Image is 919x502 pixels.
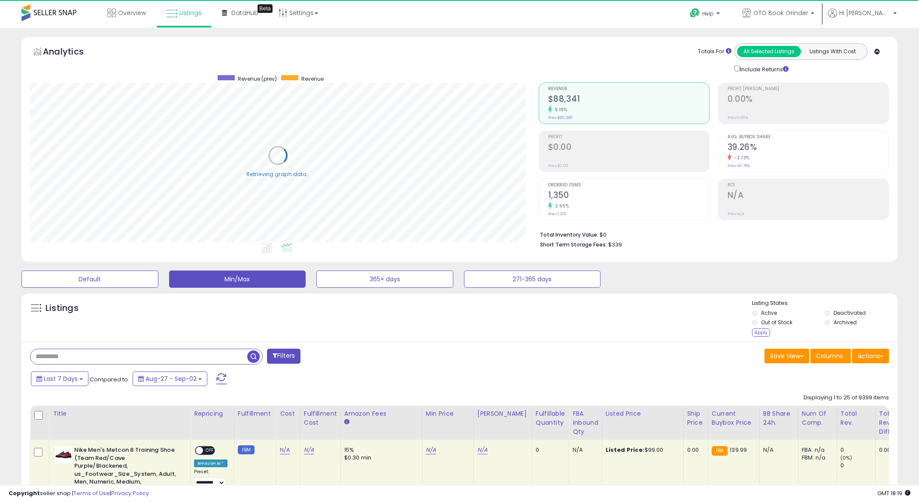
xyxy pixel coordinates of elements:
div: Apply [752,329,770,337]
small: -3.73% [731,155,749,161]
div: Total Rev. Diff. [879,409,895,436]
small: Prev: N/A [728,211,744,216]
div: Min Price [426,409,470,418]
div: N/A [763,446,792,454]
span: Hi [PERSON_NAME] [839,9,891,17]
button: Listings With Cost [801,46,864,57]
strong: Copyright [9,489,40,497]
span: $339 [608,240,622,249]
div: BB Share 24h. [763,409,795,427]
div: Ship Price [687,409,704,427]
small: Prev: $83,980 [548,115,573,120]
a: Terms of Use [73,489,110,497]
div: $99.00 [606,446,677,454]
button: 365+ days [316,271,453,288]
a: Privacy Policy [111,489,149,497]
small: FBM [238,445,255,454]
a: N/A [304,446,314,454]
span: Last 7 Days [44,374,78,383]
div: 0 [536,446,562,454]
span: Ordered Items [548,183,709,188]
button: Save View [764,349,809,363]
button: Default [21,271,158,288]
label: Active [761,309,777,316]
h5: Listings [45,302,79,314]
a: N/A [426,446,436,454]
div: Preset: [194,469,227,488]
span: 139.99 [730,446,747,454]
small: Prev: 1,315 [548,211,566,216]
i: Get Help [689,8,700,18]
div: N/A [573,446,595,454]
h2: N/A [728,190,889,202]
div: Amazon Fees [344,409,419,418]
small: Amazon Fees. [344,418,349,426]
div: Total Rev. [840,409,872,427]
a: N/A [477,446,488,454]
b: Listed Price: [606,446,645,454]
label: Out of Stock [761,319,792,326]
div: Fulfillable Quantity [536,409,565,427]
span: Help [702,10,714,17]
h2: 0.00% [728,94,889,106]
button: Columns [810,349,851,363]
div: Fulfillment Cost [304,409,337,427]
b: Short Term Storage Fees: [540,241,607,248]
h2: 1,350 [548,190,709,202]
div: Listed Price [606,409,680,418]
small: 5.19% [552,106,567,113]
b: Total Inventory Value: [540,231,598,238]
div: seller snap | | [9,490,149,498]
span: Overview [118,9,146,17]
small: Prev: $0.00 [548,163,568,168]
span: Compared to: [90,375,129,383]
span: OFF [203,447,217,454]
div: Current Buybox Price [712,409,756,427]
a: Help [683,1,728,28]
span: Profit [548,135,709,140]
div: Num of Comp. [802,409,833,427]
button: Filters [267,349,300,364]
span: Profit [PERSON_NAME] [728,87,889,91]
div: Repricing [194,409,231,418]
span: DataHub [231,9,258,17]
h5: Analytics [43,46,100,60]
div: 15% [344,446,416,454]
button: All Selected Listings [737,46,801,57]
div: FBM: n/a [802,454,830,462]
div: Totals For [698,48,731,56]
small: FBA [712,446,728,456]
h2: $0.00 [548,142,709,154]
div: Fulfillment [238,409,273,418]
button: Actions [852,349,889,363]
b: Nike Men's Metcon 8 Training Shoe (Team Red/Cave Purple/Blackened, us_Footwear_Size_System, Adult... [74,446,179,496]
span: GTO Book Grinder [753,9,808,17]
span: Avg. Buybox Share [728,135,889,140]
label: Archived [834,319,857,326]
span: ROI [728,183,889,188]
small: Prev: 0.00% [728,115,748,120]
div: $0.30 min [344,454,416,462]
small: 2.66% [552,203,569,209]
small: (0%) [840,454,852,461]
p: Listing States: [752,299,898,307]
div: Retrieving graph data.. [246,170,309,178]
div: Cost [280,409,297,418]
h2: $88,341 [548,94,709,106]
div: Title [53,409,187,418]
li: $0 [540,229,883,239]
span: Listings [179,9,202,17]
span: Revenue [548,87,709,91]
label: Deactivated [834,309,866,316]
div: Include Returns [728,64,799,74]
div: Displaying 1 to 25 of 9399 items [804,394,889,402]
a: Hi [PERSON_NAME] [828,9,897,28]
div: FBA inbound Qty [573,409,598,436]
button: Aug-27 - Sep-02 [133,371,207,386]
span: Columns [816,352,843,360]
span: 2025-09-10 18:19 GMT [877,489,910,497]
div: Amazon AI * [194,459,227,467]
h2: 39.26% [728,142,889,154]
div: 0.00 [879,446,892,454]
button: 271-365 days [464,271,601,288]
